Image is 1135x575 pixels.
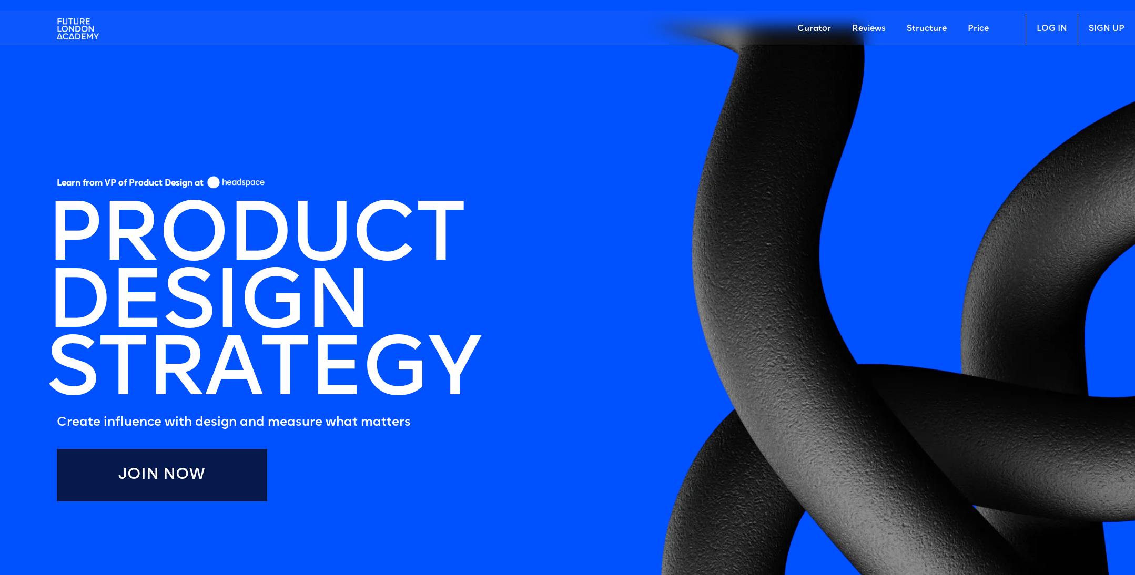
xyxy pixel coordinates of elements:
[896,13,957,45] a: Structure
[1078,13,1135,45] a: SIGN UP
[57,178,204,192] h5: Learn from VP of Product Design at
[46,205,480,407] h1: PRODUCT DESIGN STRATEGY
[842,13,896,45] a: Reviews
[57,412,480,433] h5: Create influence with design and measure what matters
[787,13,842,45] a: Curator
[57,449,267,501] a: Join Now
[957,13,999,45] a: Price
[1026,13,1078,45] a: LOG IN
